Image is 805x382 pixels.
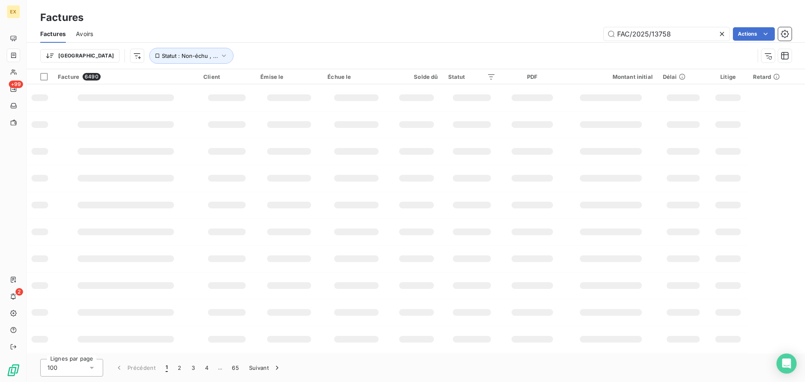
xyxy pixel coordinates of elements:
[327,73,385,80] div: Échue le
[47,364,57,372] span: 100
[395,73,438,80] div: Solde dû
[149,48,234,64] button: Statut : Non-échu , ...
[448,73,496,80] div: Statut
[166,364,168,372] span: 1
[569,73,653,80] div: Montant initial
[110,359,161,377] button: Précédent
[16,288,23,296] span: 2
[58,73,79,80] span: Facture
[9,81,23,88] span: +99
[203,73,250,80] div: Client
[260,73,317,80] div: Émise le
[506,73,559,80] div: PDF
[663,73,703,80] div: Délai
[7,364,20,377] img: Logo LeanPay
[187,359,200,377] button: 3
[227,359,244,377] button: 65
[83,73,101,81] span: 6490
[213,361,227,374] span: …
[162,52,218,59] span: Statut : Non-échu , ...
[753,73,800,80] div: Retard
[40,49,119,62] button: [GEOGRAPHIC_DATA]
[776,353,797,374] div: Open Intercom Messenger
[604,27,730,41] input: Rechercher
[173,359,186,377] button: 2
[733,27,775,41] button: Actions
[244,359,286,377] button: Suivant
[40,10,83,25] h3: Factures
[161,359,173,377] button: 1
[7,5,20,18] div: EX
[713,73,743,80] div: Litige
[76,30,93,38] span: Avoirs
[40,30,66,38] span: Factures
[200,359,213,377] button: 4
